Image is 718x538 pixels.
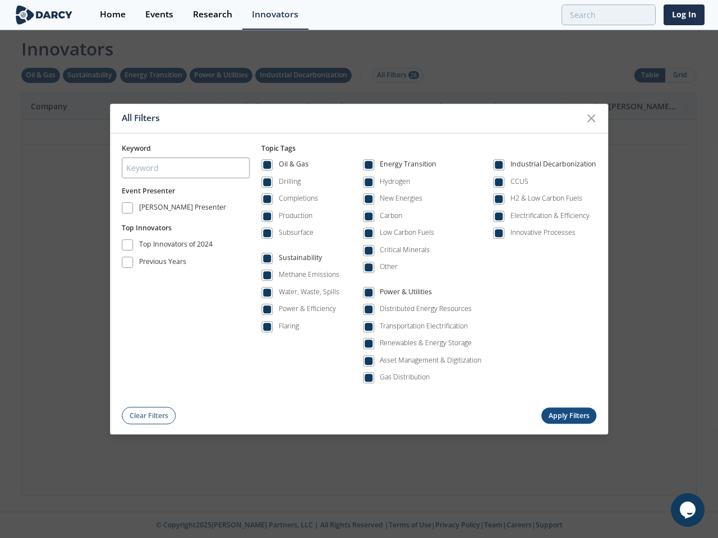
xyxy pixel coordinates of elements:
[541,408,596,424] button: Apply Filters
[279,194,318,204] div: Completions
[193,10,232,19] div: Research
[122,108,581,129] div: All Filters
[510,211,590,221] div: Electrification & Efficiency
[380,338,472,349] div: Renewables & Energy Storage
[380,211,402,221] div: Carbon
[139,239,213,253] div: Top Innovators of 2024
[122,186,175,196] button: Event Presenter
[261,143,296,153] span: Topic Tags
[279,228,314,238] div: Subsurface
[380,245,430,255] div: Critical Minerals
[561,4,656,25] input: Advanced Search
[380,355,481,365] div: Asset Management & Digitization
[122,143,151,153] span: Keyword
[380,373,430,383] div: Gas Distribution
[279,177,301,187] div: Drilling
[122,223,172,233] button: Top Innovators
[13,5,75,25] img: logo-wide.svg
[380,287,432,300] div: Power & Utilities
[380,262,398,272] div: Other
[145,10,173,19] div: Events
[279,304,336,314] div: Power & Efficiency
[380,228,434,238] div: Low Carbon Fuels
[139,202,226,216] div: [PERSON_NAME] Presenter
[139,257,186,270] div: Previous Years
[279,160,309,173] div: Oil & Gas
[252,10,298,19] div: Innovators
[380,304,472,314] div: Distributed Energy Resources
[100,10,126,19] div: Home
[279,270,339,280] div: Methane Emissions
[510,194,582,204] div: H2 & Low Carbon Fuels
[510,228,576,238] div: Innovative Processes
[380,194,422,204] div: New Energies
[380,177,410,187] div: Hydrogen
[671,493,707,527] iframe: chat widget
[279,321,299,331] div: Flaring
[380,160,436,173] div: Energy Transition
[279,287,339,297] div: Water, Waste, Spills
[279,253,322,266] div: Sustainability
[122,157,250,178] input: Keyword
[122,407,176,425] button: Clear Filters
[510,160,596,173] div: Industrial Decarbonization
[279,211,312,221] div: Production
[664,4,705,25] a: Log In
[510,177,528,187] div: CCUS
[380,321,468,331] div: Transportation Electrification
